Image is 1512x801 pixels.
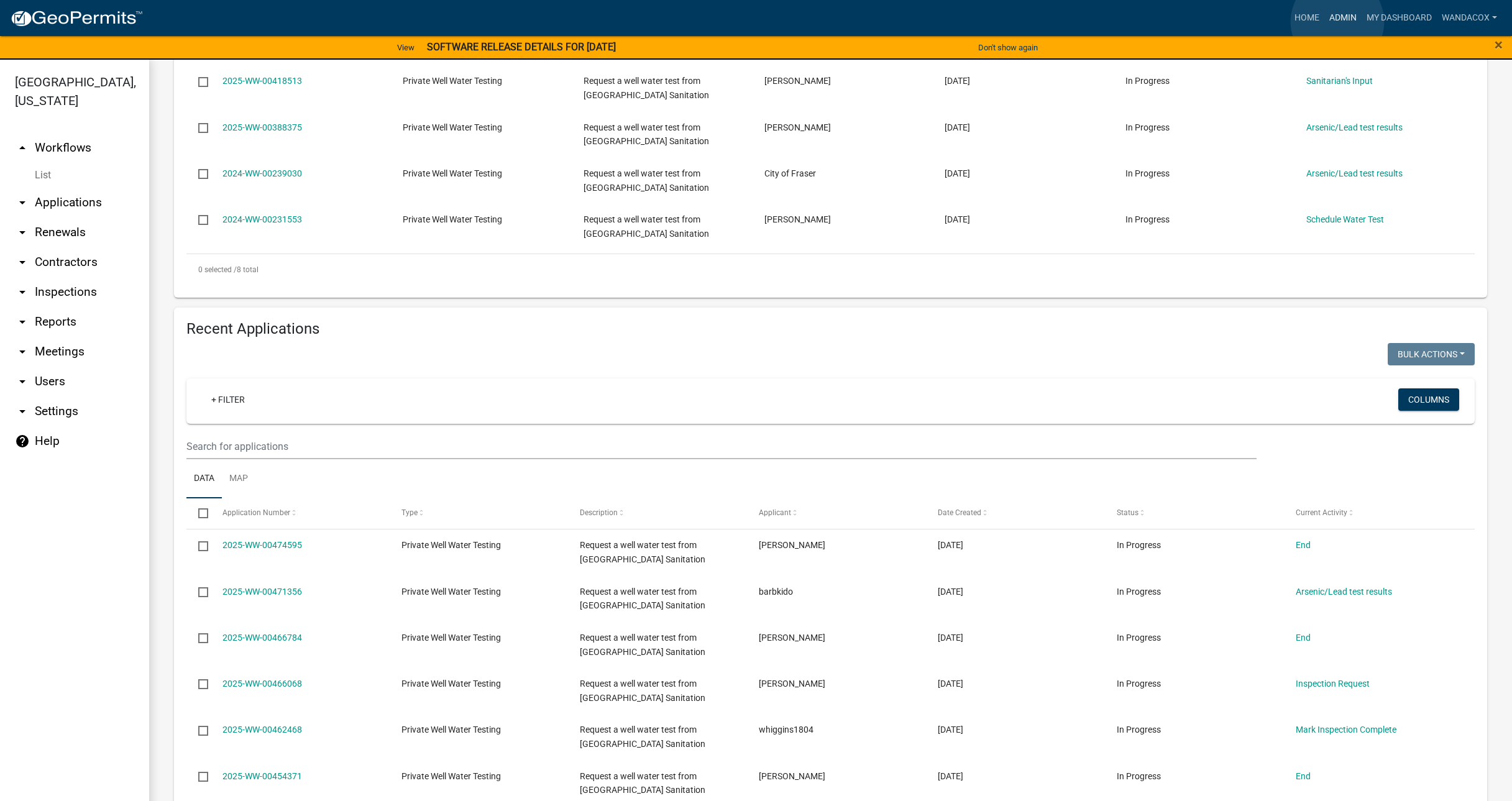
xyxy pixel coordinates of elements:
[186,320,1475,338] h4: Recent Applications
[938,508,981,517] span: Date Created
[1437,6,1502,30] a: WandaCox
[210,498,389,528] datatable-header-cell: Application Number
[1306,168,1403,178] a: Arsenic/Lead test results
[1388,343,1475,365] button: Bulk Actions
[401,587,501,597] span: Private Well Water Testing
[15,404,30,419] i: arrow_drop_down
[1125,76,1170,86] span: In Progress
[747,498,926,528] datatable-header-cell: Applicant
[568,498,747,528] datatable-header-cell: Description
[1105,498,1284,528] datatable-header-cell: Status
[1362,6,1437,30] a: My Dashboard
[580,508,618,517] span: Description
[222,540,302,550] a: 2025-WW-00474595
[945,122,970,132] span: 03/12/2025
[1495,37,1503,52] button: Close
[1296,679,1370,689] a: Inspection Request
[580,587,705,611] span: Request a well water test from Boone County Sanitation
[15,314,30,329] i: arrow_drop_down
[15,225,30,240] i: arrow_drop_down
[945,214,970,224] span: 03/11/2024
[1296,587,1392,597] a: Arsenic/Lead test results
[201,388,255,411] a: + Filter
[427,41,616,53] strong: SOFTWARE RELEASE DETAILS FOR [DATE]
[1296,725,1396,735] a: Mark Inspection Complete
[186,254,1475,285] div: 8 total
[401,508,418,517] span: Type
[15,374,30,389] i: arrow_drop_down
[401,725,501,735] span: Private Well Water Testing
[1125,214,1170,224] span: In Progress
[938,633,963,643] span: 08/20/2025
[403,168,502,178] span: Private Well Water Testing
[1117,633,1161,643] span: In Progress
[938,679,963,689] span: 08/19/2025
[759,587,793,597] span: barbkido
[759,540,825,550] span: Linda
[1284,498,1463,528] datatable-header-cell: Current Activity
[401,633,501,643] span: Private Well Water Testing
[938,771,963,781] span: 07/24/2025
[15,434,30,449] i: help
[186,459,222,499] a: Data
[1290,6,1324,30] a: Home
[222,168,302,178] a: 2024-WW-00239030
[1296,771,1311,781] a: End
[392,37,419,58] a: View
[389,498,568,528] datatable-header-cell: Type
[1117,679,1161,689] span: In Progress
[15,140,30,155] i: arrow_drop_up
[15,195,30,210] i: arrow_drop_down
[1117,771,1161,781] span: In Progress
[759,508,791,517] span: Applicant
[403,214,502,224] span: Private Well Water Testing
[580,725,705,749] span: Request a well water test from Boone County Sanitation
[401,679,501,689] span: Private Well Water Testing
[759,771,825,781] span: Andrew Heinkel
[584,168,709,193] span: Request a well water test from Boone County Sanitation
[938,587,963,597] span: 08/29/2025
[1306,122,1403,132] a: Arsenic/Lead test results
[1117,587,1161,597] span: In Progress
[938,540,963,550] span: 09/06/2025
[1117,508,1139,517] span: Status
[222,122,302,132] a: 2025-WW-00388375
[945,76,970,86] span: 05/09/2025
[186,498,210,528] datatable-header-cell: Select
[1117,540,1161,550] span: In Progress
[580,633,705,657] span: Request a well water test from Boone County Sanitation
[1125,168,1170,178] span: In Progress
[584,76,709,100] span: Request a well water test from Boone County Sanitation
[222,725,302,735] a: 2025-WW-00462468
[15,255,30,270] i: arrow_drop_down
[764,168,816,178] span: City of Fraser
[15,344,30,359] i: arrow_drop_down
[759,633,825,643] span: Gail Remis
[15,285,30,300] i: arrow_drop_down
[764,76,831,86] span: Arne Swanson
[222,633,302,643] a: 2025-WW-00466784
[222,587,302,597] a: 2025-WW-00471356
[1495,36,1503,53] span: ×
[580,540,705,564] span: Request a well water test from Boone County Sanitation
[973,37,1043,58] button: Don't show again
[580,771,705,795] span: Request a well water test from Boone County Sanitation
[1117,725,1161,735] span: In Progress
[1125,122,1170,132] span: In Progress
[759,679,825,689] span: Jake Kraayenbrink
[1296,633,1311,643] a: End
[759,725,813,735] span: whiggins1804
[764,122,831,132] span: Shannon Crain
[1306,214,1384,224] a: Schedule Water Test
[584,122,709,147] span: Request a well water test from Boone County Sanitation
[580,679,705,703] span: Request a well water test from Boone County Sanitation
[222,771,302,781] a: 2025-WW-00454371
[403,122,502,132] span: Private Well Water Testing
[222,679,302,689] a: 2025-WW-00466068
[1296,508,1347,517] span: Current Activity
[401,771,501,781] span: Private Well Water Testing
[1398,388,1459,411] button: Columns
[764,214,831,224] span: Karen Bergeson
[1324,6,1362,30] a: Admin
[401,540,501,550] span: Private Well Water Testing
